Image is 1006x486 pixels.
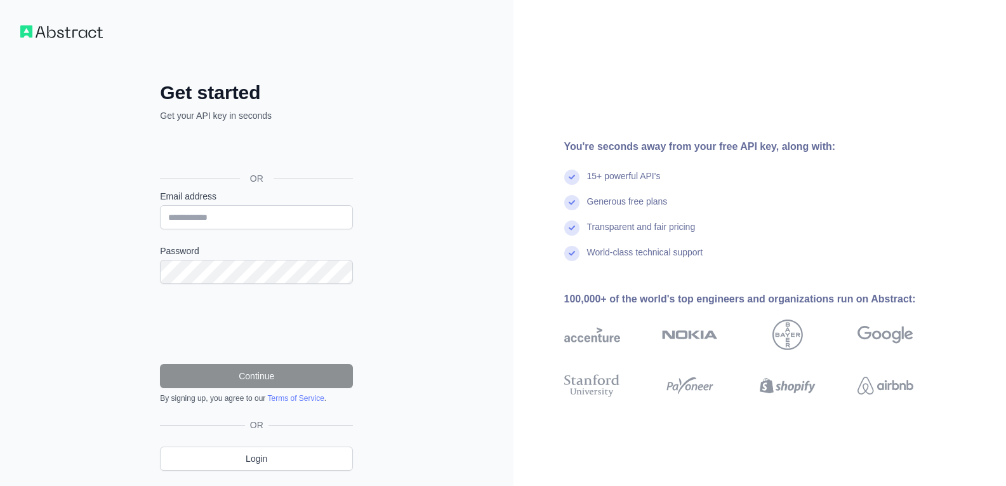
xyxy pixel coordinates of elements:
img: accenture [564,320,620,350]
img: bayer [772,320,803,350]
label: Password [160,245,353,257]
img: google [857,320,913,350]
a: Login [160,447,353,471]
iframe: reCAPTCHA [160,299,353,349]
button: Continue [160,364,353,388]
img: payoneer [662,372,718,400]
iframe: Sign in with Google Button [154,136,357,164]
img: check mark [564,195,579,210]
img: check mark [564,246,579,261]
div: You're seconds away from your free API key, along with: [564,139,954,154]
span: OR [245,419,268,431]
img: check mark [564,220,579,236]
h2: Get started [160,81,353,104]
p: Get your API key in seconds [160,109,353,122]
div: Transparent and fair pricing [587,220,696,246]
img: Workflow [20,25,103,38]
img: shopify [760,372,816,400]
img: nokia [662,320,718,350]
div: By signing up, you agree to our . [160,393,353,403]
div: World-class technical support [587,246,703,271]
img: stanford university [564,372,620,400]
img: airbnb [857,372,913,400]
a: Terms of Service [267,394,324,403]
div: 15+ powerful API's [587,170,661,195]
div: 100,000+ of the world's top engineers and organizations run on Abstract: [564,292,954,307]
div: Generous free plans [587,195,668,220]
img: check mark [564,170,579,185]
label: Email address [160,190,353,203]
span: OR [240,172,274,185]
